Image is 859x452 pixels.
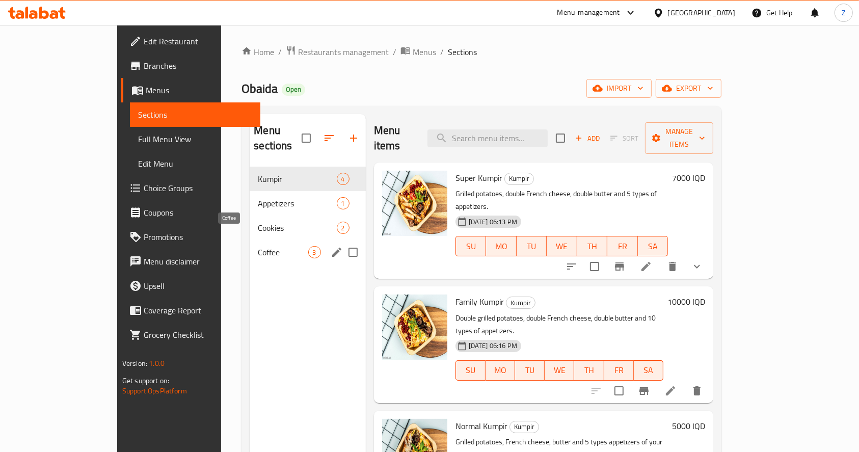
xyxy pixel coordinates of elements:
a: Branches [121,54,261,78]
div: Open [282,84,305,96]
span: Menus [413,46,436,58]
span: Normal Kumpir [455,418,507,434]
span: SU [460,363,481,378]
button: WE [547,236,577,256]
div: items [337,173,350,185]
h6: 10000 IQD [667,295,705,309]
button: MO [486,360,515,381]
button: export [656,79,721,98]
span: Menus [146,84,253,96]
nav: breadcrumb [241,45,721,59]
span: Appetizers [258,197,336,209]
span: WE [549,363,570,378]
span: Edit Restaurant [144,35,253,47]
span: Restaurants management [298,46,389,58]
span: 4 [337,174,349,184]
h2: Menu sections [254,123,301,153]
button: FR [604,360,634,381]
div: Cookies2 [250,216,365,240]
span: Sections [448,46,477,58]
div: Appetizers1 [250,191,365,216]
span: import [595,82,643,95]
span: Select to update [584,256,605,277]
div: items [337,197,350,209]
a: Restaurants management [286,45,389,59]
span: [DATE] 06:13 PM [465,217,521,227]
button: show more [685,254,709,279]
p: Double grilled potatoes, double French cheese, double butter and 10 types of appetizers. [455,312,663,337]
a: Upsell [121,274,261,298]
button: TU [517,236,547,256]
button: MO [486,236,516,256]
span: Edit Menu [138,157,253,170]
button: SA [638,236,668,256]
a: Coverage Report [121,298,261,323]
div: Kumpir [506,297,535,309]
div: items [308,246,321,258]
span: Coffee [258,246,308,258]
button: delete [660,254,685,279]
span: [DATE] 06:16 PM [465,341,521,351]
button: TH [574,360,604,381]
span: WE [551,239,573,254]
span: TU [521,239,543,254]
span: Version: [122,357,147,370]
button: SU [455,236,486,256]
span: Select section [550,127,571,149]
input: search [427,129,548,147]
button: TH [577,236,607,256]
a: Coupons [121,200,261,225]
span: Kumpir [510,421,539,433]
a: Menu disclaimer [121,249,261,274]
h2: Menu items [374,123,415,153]
span: Coverage Report [144,304,253,316]
span: Kumpir [506,297,535,309]
span: Full Menu View [138,133,253,145]
span: TH [581,239,603,254]
li: / [440,46,444,58]
button: SA [634,360,663,381]
span: 1.0.0 [149,357,165,370]
button: delete [685,379,709,403]
a: Sections [130,102,261,127]
span: Select section first [604,130,645,146]
div: Kumpir [504,173,534,185]
span: SU [460,239,482,254]
a: Edit menu item [664,385,677,397]
span: Select to update [608,380,630,402]
h6: 7000 IQD [672,171,705,185]
button: edit [329,245,344,260]
p: Grilled potatoes, double French cheese, double butter and 5 types of appetizers. [455,188,668,213]
div: [GEOGRAPHIC_DATA] [668,7,735,18]
button: sort-choices [559,254,584,279]
span: Open [282,85,305,94]
span: Select all sections [296,127,317,149]
a: Promotions [121,225,261,249]
button: SU [455,360,486,381]
span: TU [519,363,541,378]
span: 3 [309,248,320,257]
span: 1 [337,199,349,208]
span: Cookies [258,222,336,234]
span: Manage items [653,125,705,151]
li: / [393,46,396,58]
span: Kumpir [505,173,533,184]
div: Kumpir [509,421,539,433]
span: Sections [138,109,253,121]
a: Support.OpsPlatform [122,384,187,397]
button: FR [607,236,637,256]
span: 2 [337,223,349,233]
a: Menus [400,45,436,59]
button: import [586,79,652,98]
button: Branch-specific-item [607,254,632,279]
a: Choice Groups [121,176,261,200]
img: Super Kumpir [382,171,447,236]
span: MO [490,363,511,378]
span: Menu disclaimer [144,255,253,268]
div: Coffee3edit [250,240,365,264]
span: Family Kumpir [455,294,504,309]
button: WE [545,360,574,381]
a: Edit Restaurant [121,29,261,54]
